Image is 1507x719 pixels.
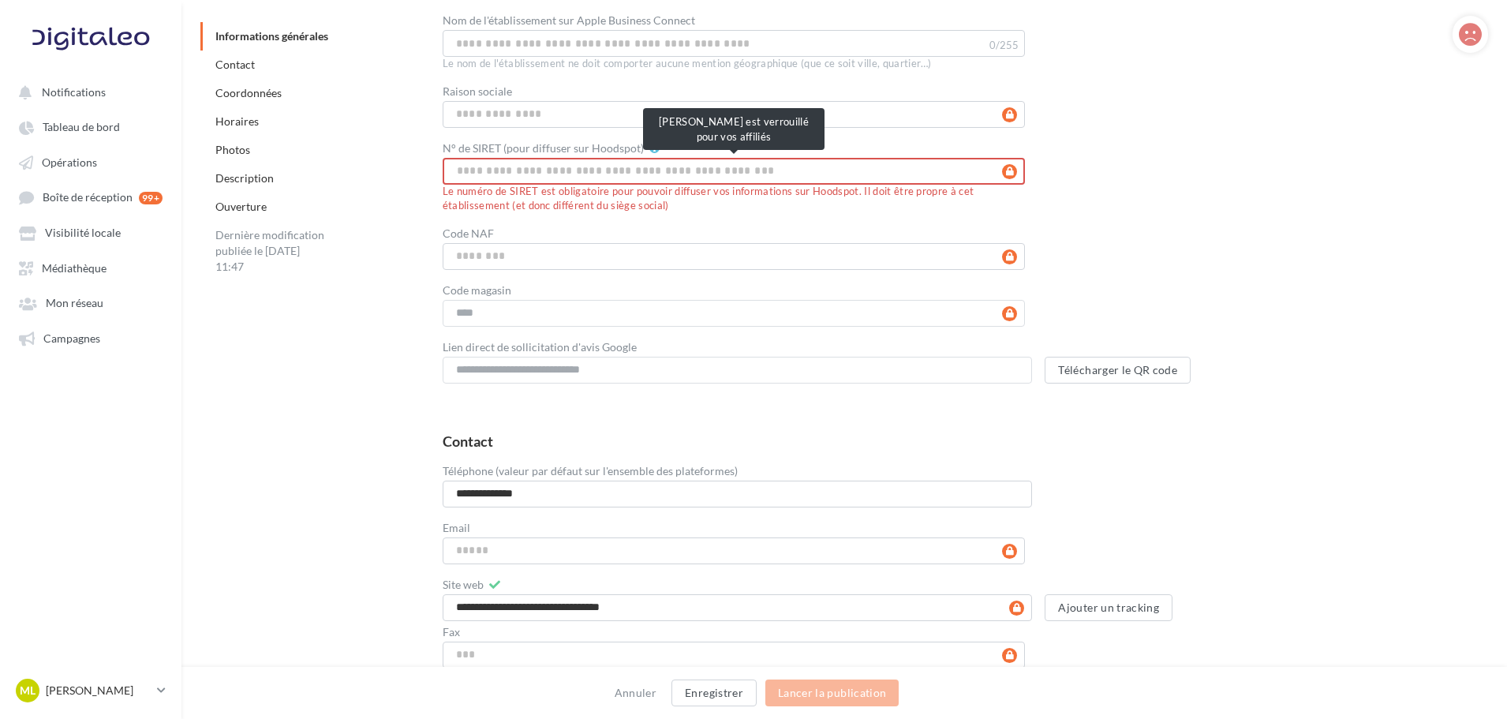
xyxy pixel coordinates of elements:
[215,58,255,71] a: Contact
[45,227,121,240] span: Visibilité locale
[42,155,97,169] span: Opérations
[13,676,169,706] a: ML [PERSON_NAME]
[443,86,512,97] label: Raison sociale
[443,57,1025,71] div: Le nom de l'établissement ne doit comporter aucune mention géographique (que ce soit ville, quart...
[215,200,267,213] a: Ouverture
[43,121,120,134] span: Tableau de bord
[215,171,274,185] a: Description
[1045,594,1172,621] button: Ajouter un tracking
[443,143,644,154] label: N° de SIRET (pour diffuser sur Hoodspot)
[43,331,100,345] span: Campagnes
[443,522,470,534] label: Email
[608,683,663,702] button: Annuler
[9,148,172,176] a: Opérations
[443,285,511,296] label: Code magasin
[9,288,172,316] a: Mon réseau
[9,77,166,106] button: Notifications
[9,253,172,282] a: Médiathèque
[139,192,163,204] div: 99+
[443,185,1025,213] div: Le numéro de SIRET est obligatoire pour pouvoir diffuser vos informations sur Hoodspot. Il doit ê...
[215,143,250,156] a: Photos
[443,15,695,26] label: Nom de l'établissement sur Apple Business Connect
[9,218,172,246] a: Visibilité locale
[443,342,637,353] label: Lien direct de sollicitation d'avis Google
[46,683,151,698] p: [PERSON_NAME]
[9,112,172,140] a: Tableau de bord
[215,114,259,128] a: Horaires
[443,466,738,477] label: Téléphone (valeur par défaut sur l'ensemble des plateformes)
[215,29,328,43] a: Informations générales
[671,680,757,706] button: Enregistrer
[9,324,172,352] a: Campagnes
[43,191,133,204] span: Boîte de réception
[1045,357,1191,384] button: Télécharger le QR code
[42,261,107,275] span: Médiathèque
[643,108,825,150] div: [PERSON_NAME] est verrouillé pour vos affiliés
[443,627,460,638] label: Fax
[443,434,493,448] div: Contact
[765,680,899,706] button: Lancer la publication
[200,221,342,281] div: Dernière modification publiée le [DATE] 11:47
[42,85,106,99] span: Notifications
[989,40,1019,51] label: 0/255
[215,86,282,99] a: Coordonnées
[9,182,172,212] a: Boîte de réception 99+
[20,683,36,698] span: ML
[46,297,103,310] span: Mon réseau
[443,579,484,590] label: Site web
[443,228,494,239] label: Code NAF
